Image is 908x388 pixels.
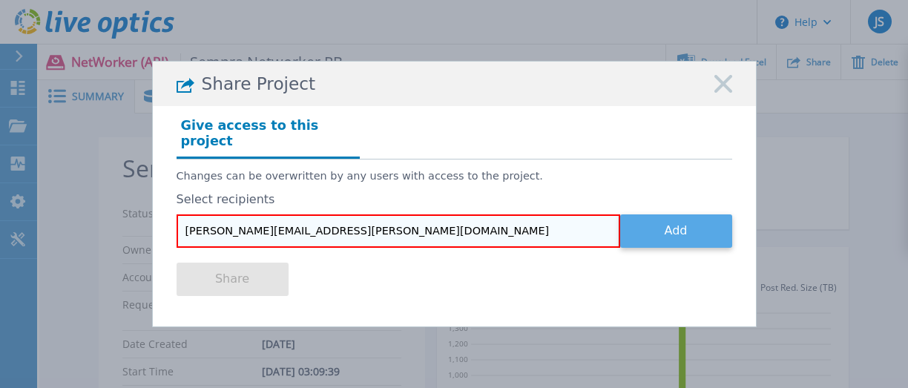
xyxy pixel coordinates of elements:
[177,170,732,183] p: Changes can be overwritten by any users with access to the project.
[177,263,289,296] button: Share
[620,214,732,248] button: Add
[177,193,732,206] label: Select recipients
[177,214,620,248] input: Enter email address
[202,74,316,94] span: Share Project
[177,114,360,158] h4: Give access to this project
